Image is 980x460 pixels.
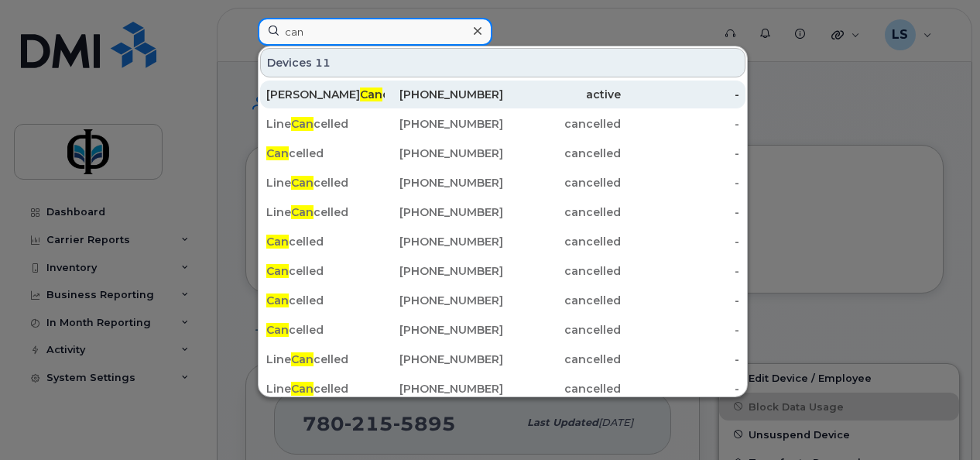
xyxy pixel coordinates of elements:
div: - [621,146,739,161]
div: cancelled [503,116,622,132]
div: - [621,175,739,191]
div: - [621,234,739,249]
div: Line celled [266,204,385,220]
a: [PERSON_NAME]Canete[PHONE_NUMBER]active- [260,81,745,108]
div: - [621,293,739,308]
div: cancelled [503,322,622,338]
span: Can [291,205,314,219]
div: cancelled [503,234,622,249]
span: Can [266,146,289,160]
div: celled [266,146,385,161]
span: Can [266,323,289,337]
div: Line celled [266,352,385,367]
div: celled [266,322,385,338]
span: Can [360,88,382,101]
div: [PHONE_NUMBER] [385,175,503,191]
a: LineCancelled[PHONE_NUMBER]cancelled- [260,169,745,197]
div: [PHONE_NUMBER] [385,293,503,308]
div: cancelled [503,293,622,308]
div: cancelled [503,146,622,161]
div: celled [266,234,385,249]
div: - [621,87,739,102]
div: Line celled [266,116,385,132]
span: Can [291,117,314,131]
span: 11 [315,55,331,70]
span: Can [291,176,314,190]
a: LineCancelled[PHONE_NUMBER]cancelled- [260,375,745,403]
a: LineCancelled[PHONE_NUMBER]cancelled- [260,198,745,226]
a: Cancelled[PHONE_NUMBER]cancelled- [260,316,745,344]
div: - [621,263,739,279]
a: Cancelled[PHONE_NUMBER]cancelled- [260,139,745,167]
div: Line celled [266,381,385,396]
a: Cancelled[PHONE_NUMBER]cancelled- [260,228,745,256]
div: cancelled [503,175,622,191]
div: [PHONE_NUMBER] [385,381,503,396]
div: cancelled [503,204,622,220]
div: active [503,87,622,102]
div: celled [266,293,385,308]
div: [PHONE_NUMBER] [385,116,503,132]
span: Can [266,264,289,278]
span: Can [291,352,314,366]
div: - [621,204,739,220]
span: Can [266,294,289,307]
div: [PHONE_NUMBER] [385,322,503,338]
div: - [621,352,739,367]
a: LineCancelled[PHONE_NUMBER]cancelled- [260,345,745,373]
div: Devices [260,48,745,77]
div: cancelled [503,263,622,279]
a: Cancelled[PHONE_NUMBER]cancelled- [260,287,745,314]
span: Can [266,235,289,249]
a: LineCancelled[PHONE_NUMBER]cancelled- [260,110,745,138]
div: - [621,116,739,132]
div: Line celled [266,175,385,191]
div: celled [266,263,385,279]
div: [PHONE_NUMBER] [385,87,503,102]
div: [PHONE_NUMBER] [385,352,503,367]
div: cancelled [503,381,622,396]
div: cancelled [503,352,622,367]
div: - [621,381,739,396]
div: [PHONE_NUMBER] [385,204,503,220]
span: Can [291,382,314,396]
div: - [621,322,739,338]
div: [PERSON_NAME] ete [266,87,385,102]
div: [PHONE_NUMBER] [385,146,503,161]
a: Cancelled[PHONE_NUMBER]cancelled- [260,257,745,285]
div: [PHONE_NUMBER] [385,234,503,249]
div: [PHONE_NUMBER] [385,263,503,279]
